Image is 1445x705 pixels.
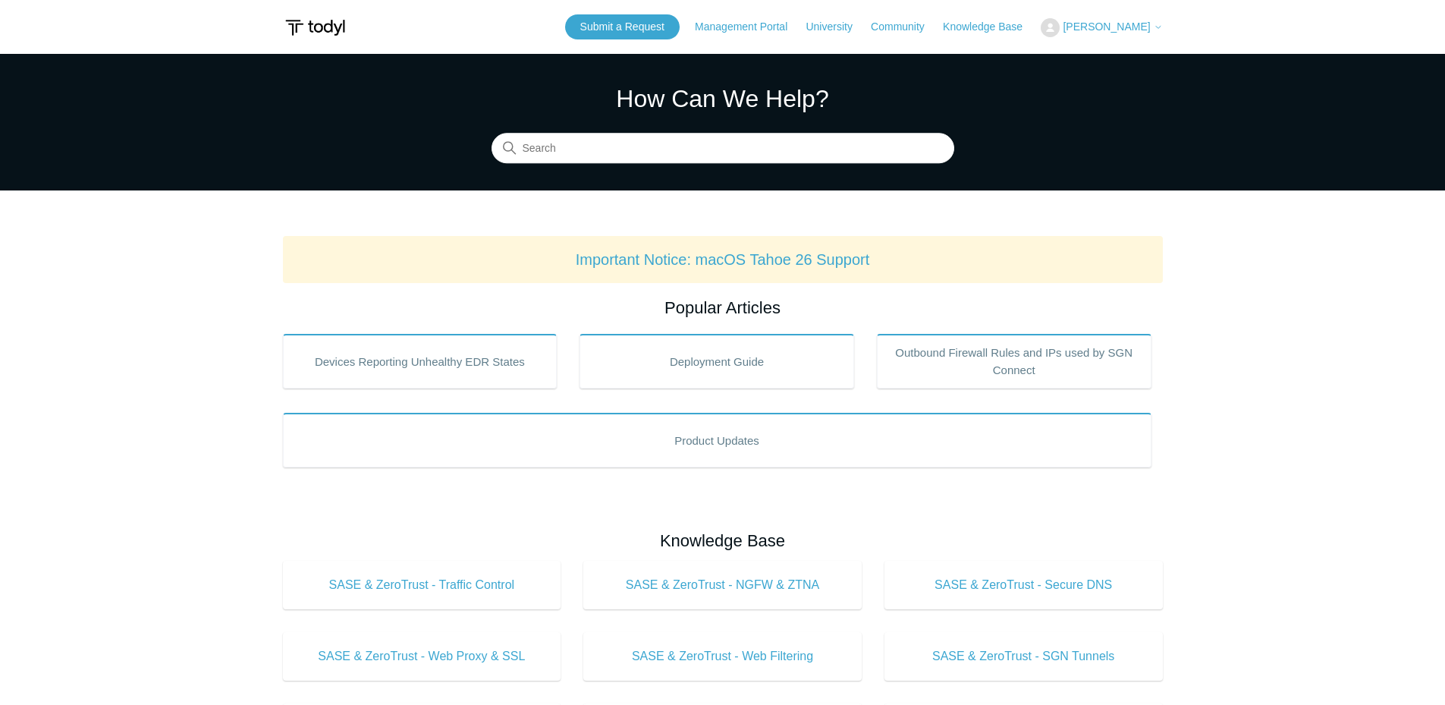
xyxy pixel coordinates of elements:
[884,561,1163,609] a: SASE & ZeroTrust - Secure DNS
[306,647,539,666] span: SASE & ZeroTrust - Web Proxy & SSL
[907,647,1140,666] span: SASE & ZeroTrust - SGN Tunnels
[492,80,954,117] h1: How Can We Help?
[583,632,862,681] a: SASE & ZeroTrust - Web Filtering
[1063,20,1150,33] span: [PERSON_NAME]
[492,134,954,164] input: Search
[283,14,347,42] img: Todyl Support Center Help Center home page
[907,576,1140,594] span: SASE & ZeroTrust - Secure DNS
[283,528,1163,553] h2: Knowledge Base
[606,576,839,594] span: SASE & ZeroTrust - NGFW & ZTNA
[695,19,803,35] a: Management Portal
[580,334,854,389] a: Deployment Guide
[1041,18,1162,37] button: [PERSON_NAME]
[606,647,839,666] span: SASE & ZeroTrust - Web Filtering
[283,413,1151,467] a: Product Updates
[283,295,1163,320] h2: Popular Articles
[283,334,558,389] a: Devices Reporting Unhealthy EDR States
[283,561,561,609] a: SASE & ZeroTrust - Traffic Control
[884,632,1163,681] a: SASE & ZeroTrust - SGN Tunnels
[806,19,867,35] a: University
[283,632,561,681] a: SASE & ZeroTrust - Web Proxy & SSL
[306,576,539,594] span: SASE & ZeroTrust - Traffic Control
[565,14,680,39] a: Submit a Request
[877,334,1151,389] a: Outbound Firewall Rules and IPs used by SGN Connect
[943,19,1038,35] a: Knowledge Base
[576,251,870,268] a: Important Notice: macOS Tahoe 26 Support
[871,19,940,35] a: Community
[583,561,862,609] a: SASE & ZeroTrust - NGFW & ZTNA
